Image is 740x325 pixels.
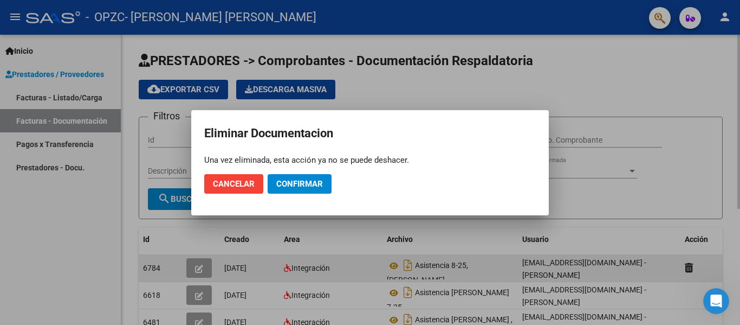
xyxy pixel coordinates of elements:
[268,174,332,194] button: Confirmar
[204,155,536,165] div: Una vez eliminada, esta acción ya no se puede deshacer.
[703,288,729,314] iframe: Intercom live chat
[204,174,263,194] button: Cancelar
[204,123,536,144] h2: Eliminar Documentacion
[213,179,255,189] span: Cancelar
[276,179,323,189] span: Confirmar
